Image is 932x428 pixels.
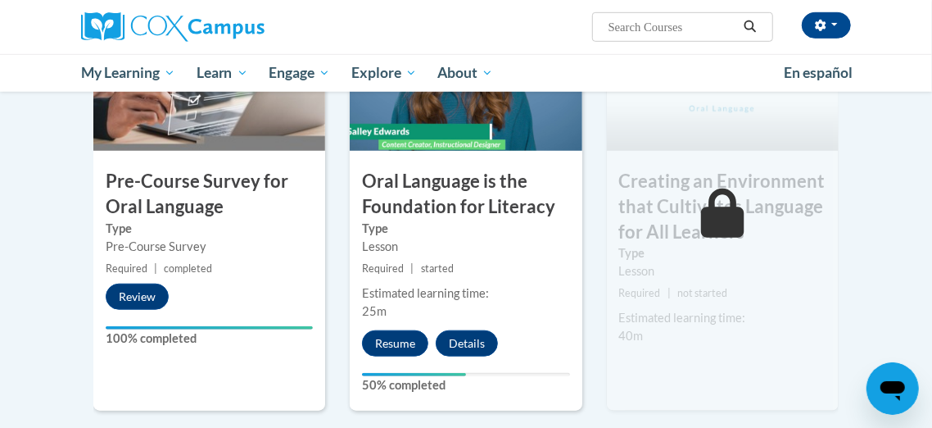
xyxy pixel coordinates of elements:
[362,220,569,238] label: Type
[81,12,321,42] a: Cox Campus
[362,304,387,318] span: 25m
[607,17,738,37] input: Search Courses
[428,54,504,92] a: About
[197,63,248,83] span: Learn
[81,63,175,83] span: My Learning
[362,330,428,357] button: Resume
[362,285,569,303] div: Estimated learning time:
[619,329,644,343] span: 40m
[164,262,212,275] span: completed
[619,244,826,262] label: Type
[421,262,454,275] span: started
[341,54,428,92] a: Explore
[106,284,169,310] button: Review
[106,238,313,256] div: Pre-Course Survey
[667,287,671,299] span: |
[677,287,727,299] span: not started
[619,287,661,299] span: Required
[619,262,826,280] div: Lesson
[619,309,826,327] div: Estimated learning time:
[70,54,186,92] a: My Learning
[81,12,265,42] img: Cox Campus
[362,373,466,376] div: Your progress
[607,169,839,244] h3: Creating an Environment that Cultivates Language for All Learners
[866,362,919,415] iframe: Button to launch messaging window
[784,64,853,81] span: En español
[350,169,581,220] h3: Oral Language is the Foundation for Literacy
[106,326,313,330] div: Your progress
[69,54,863,92] div: Main menu
[362,376,569,394] label: 50% completed
[351,63,417,83] span: Explore
[154,262,157,275] span: |
[106,220,313,238] label: Type
[773,56,863,90] a: En español
[106,262,147,275] span: Required
[269,63,330,83] span: Engage
[436,330,498,357] button: Details
[362,238,569,256] div: Lesson
[186,54,259,92] a: Learn
[93,169,325,220] h3: Pre-Course Survey for Oral Language
[106,330,313,348] label: 100% completed
[738,17,762,37] button: Search
[411,262,414,275] span: |
[362,262,404,275] span: Required
[802,12,851,39] button: Account Settings
[437,63,493,83] span: About
[258,54,341,92] a: Engage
